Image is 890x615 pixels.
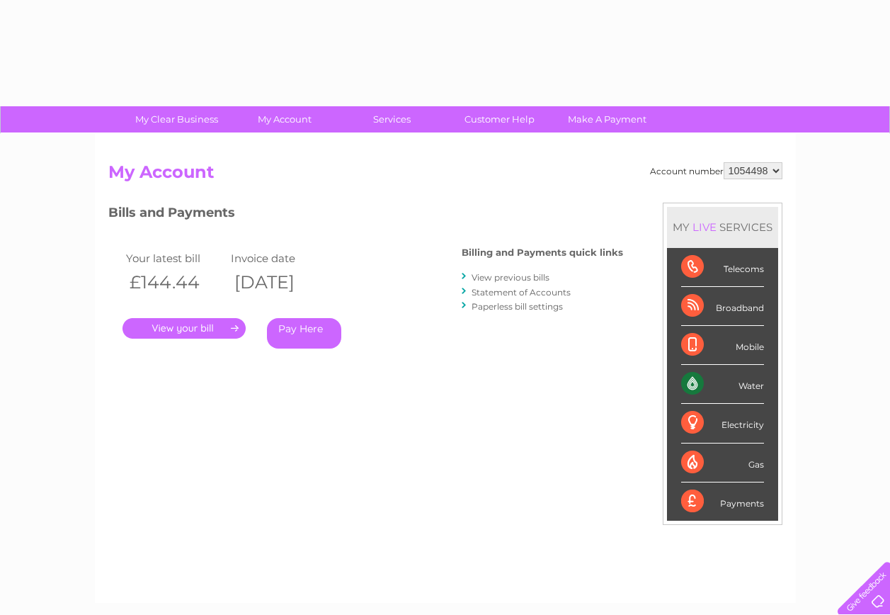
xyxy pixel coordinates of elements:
div: LIVE [690,220,719,234]
a: My Account [226,106,343,132]
div: Electricity [681,404,764,443]
td: Invoice date [227,249,333,268]
div: Gas [681,444,764,483]
a: Customer Help [441,106,558,132]
th: [DATE] [227,268,333,297]
a: Services [333,106,450,132]
h4: Billing and Payments quick links [462,247,623,258]
div: Mobile [681,326,764,365]
div: Broadband [681,287,764,326]
div: Payments [681,483,764,521]
td: Your latest bill [122,249,228,268]
a: Pay Here [267,318,341,349]
h2: My Account [108,162,782,189]
a: . [122,318,246,339]
a: My Clear Business [118,106,235,132]
a: Make A Payment [549,106,666,132]
h3: Bills and Payments [108,203,623,227]
div: Telecoms [681,248,764,287]
div: Account number [650,162,782,179]
a: View previous bills [472,272,549,283]
th: £144.44 [122,268,228,297]
a: Paperless bill settings [472,301,563,312]
a: Statement of Accounts [472,287,571,298]
div: MY SERVICES [667,207,778,247]
div: Water [681,365,764,404]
